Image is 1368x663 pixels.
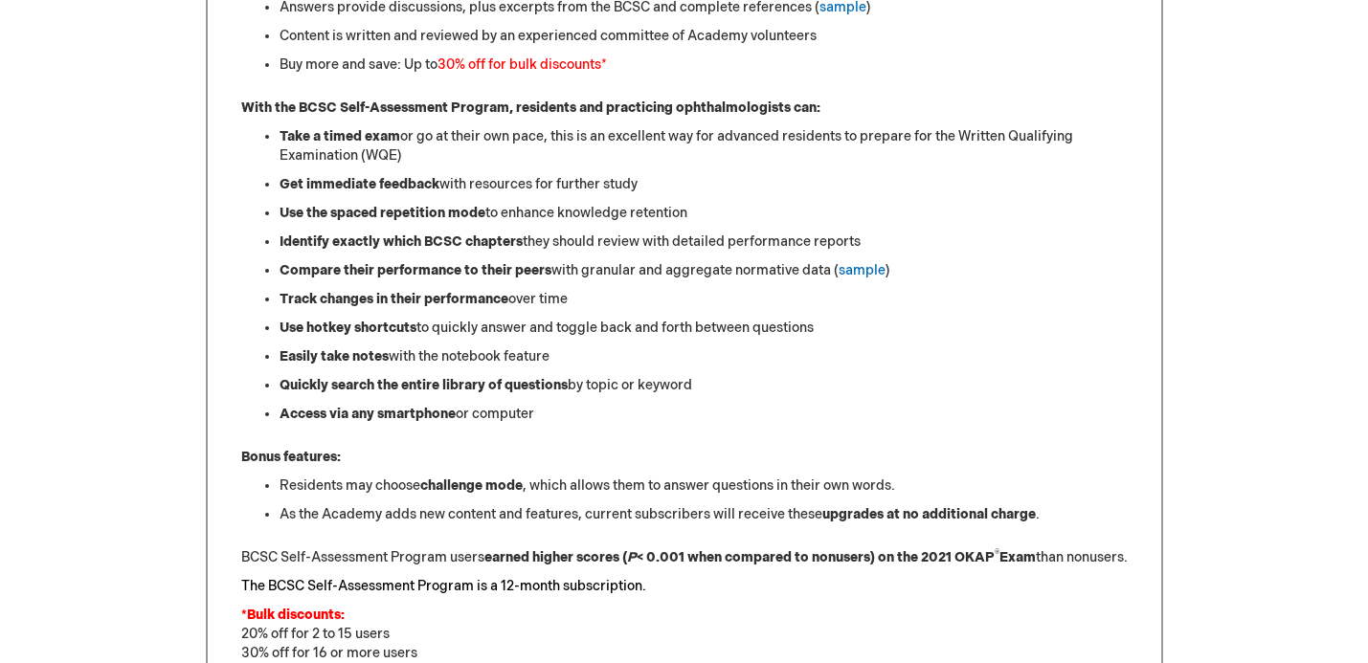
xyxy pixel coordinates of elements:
[280,291,508,307] strong: Track changes in their performance
[995,548,999,560] sup: ®
[280,405,1128,424] li: or computer
[280,406,456,422] strong: Access via any smartphone
[280,505,1128,524] li: As the Academy adds new content and features, current subscribers will receive these .
[280,319,1128,338] li: to quickly answer and toggle back and forth between questions
[280,262,551,278] strong: Compare their performance to their peers
[484,549,1036,565] strong: earned higher scores ( < 0.001 when compared to nonusers) on the 2021 OKAP Exam
[280,232,1128,252] li: they should review with detailed performance reports
[241,548,1128,567] p: BCSC Self-Assessment Program users than nonusers.
[280,128,400,144] strong: Take a timed exam
[280,27,1128,46] li: Content is written and reviewed by an experienced committee of Academy volunteers
[280,176,439,192] strong: Get immediate feedback
[627,549,637,565] em: P
[822,506,1036,522] strong: upgrades at no additional charge
[280,127,1128,166] li: or go at their own pace, this is an excellent way for advanced residents to prepare for the Writt...
[280,476,1128,496] li: Residents may choose , which allows them to answer questions in their own words.
[280,205,485,221] strong: Use the spaced repetition mode
[280,377,568,393] strong: Quickly search the entire library of questions
[280,347,1128,366] li: with the notebook feature
[280,204,1128,223] li: to enhance knowledge retention
[280,55,1128,75] li: Buy more and save: Up to
[241,99,820,116] strong: With the BCSC Self-Assessment Program, residents and practicing ophthalmologists can:
[420,477,523,494] strong: challenge mode
[839,262,886,278] a: sample
[280,233,523,250] strong: Identify exactly which BCSC chapters
[280,348,389,365] strong: Easily take notes
[280,290,1128,309] li: over time
[280,376,1128,395] li: by topic or keyword
[241,449,341,465] strong: Bonus features:
[280,261,1128,280] li: with granular and aggregate normative data ( )
[280,320,416,336] strong: Use hotkey shortcuts
[241,578,646,594] font: The BCSC Self-Assessment Program is a 12-month subscription.
[241,607,345,623] font: *Bulk discounts:
[280,175,1128,194] li: with resources for further study
[437,56,601,73] font: 30% off for bulk discounts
